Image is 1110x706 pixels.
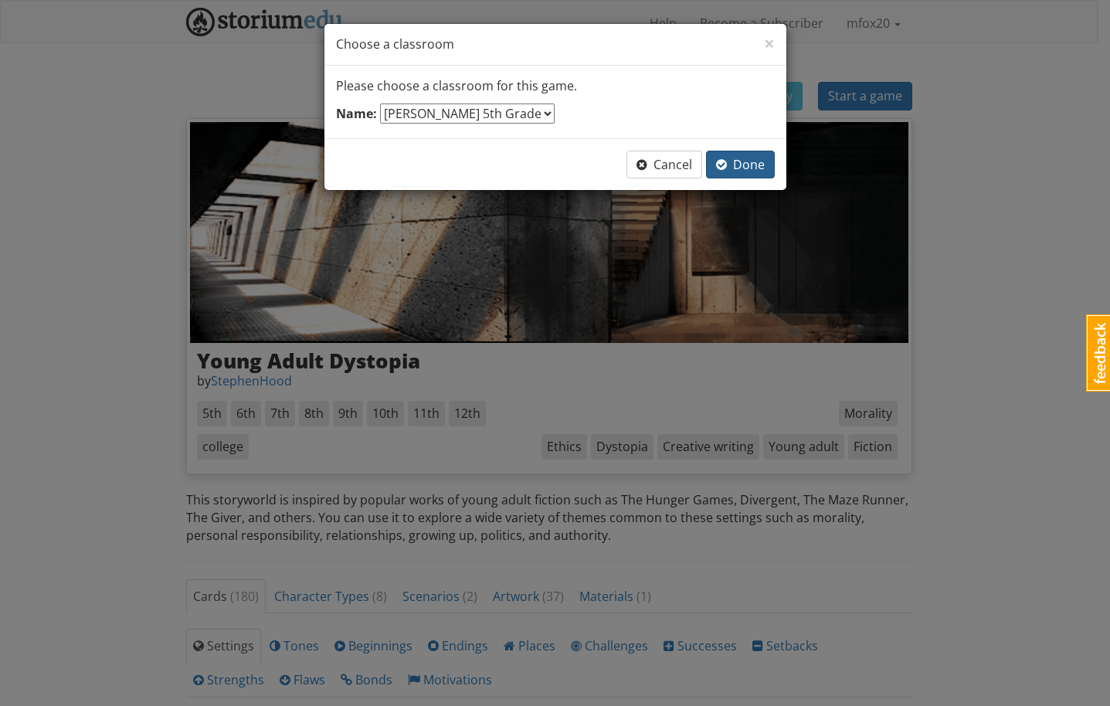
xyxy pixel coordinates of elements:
[336,105,377,123] label: Name:
[626,151,702,179] button: Cancel
[706,151,775,179] button: Done
[324,24,786,66] div: Choose a classroom
[764,30,775,56] span: ×
[636,156,692,173] span: Cancel
[716,156,765,173] span: Done
[336,77,775,95] p: Please choose a classroom for this game.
